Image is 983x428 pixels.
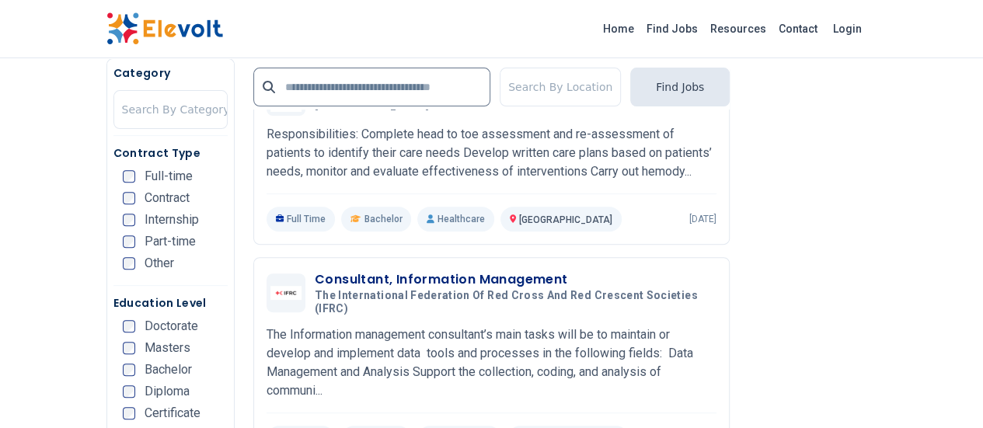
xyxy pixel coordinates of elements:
[145,364,192,376] span: Bachelor
[905,353,983,428] iframe: Chat Widget
[704,16,772,41] a: Resources
[113,145,228,161] h5: Contract Type
[315,289,710,316] span: The International Federation of Red Cross and Red Crescent Societies (IFRC)
[640,16,704,41] a: Find Jobs
[145,192,190,204] span: Contract
[267,125,716,181] p: Responsibilities: Complete head to toe assessment and re-assessment of patients to identify their...
[417,207,493,231] p: Healthcare
[123,257,135,270] input: Other
[145,342,190,354] span: Masters
[113,65,228,81] h5: Category
[689,213,716,225] p: [DATE]
[145,385,190,398] span: Diploma
[267,207,336,231] p: Full Time
[145,320,198,332] span: Doctorate
[123,407,135,419] input: Certificate
[123,385,135,398] input: Diploma
[824,13,871,44] a: Login
[106,12,223,45] img: Elevolt
[123,342,135,354] input: Masters
[123,192,135,204] input: Contract
[270,286,302,300] img: The International Federation of Red Cross and Red Crescent Societies (IFRC)
[145,235,196,248] span: Part-time
[145,214,199,226] span: Internship
[113,295,228,311] h5: Education Level
[123,320,135,332] input: Doctorate
[519,214,612,225] span: [GEOGRAPHIC_DATA]
[267,325,716,400] p: The Information management consultant’s main tasks will be to maintain or develop and implement d...
[315,270,716,289] h3: Consultant, Information Management
[630,68,730,106] button: Find Jobs
[597,16,640,41] a: Home
[145,407,200,419] span: Certificate
[123,214,135,226] input: Internship
[772,16,824,41] a: Contact
[123,235,135,248] input: Part-time
[123,170,135,183] input: Full-time
[145,257,174,270] span: Other
[267,77,716,231] a: Aga khan UniversityClinical Nurse, Surgical [PERSON_NAME][GEOGRAPHIC_DATA]Responsibilities: Compl...
[145,170,193,183] span: Full-time
[123,364,135,376] input: Bachelor
[364,213,402,225] span: Bachelor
